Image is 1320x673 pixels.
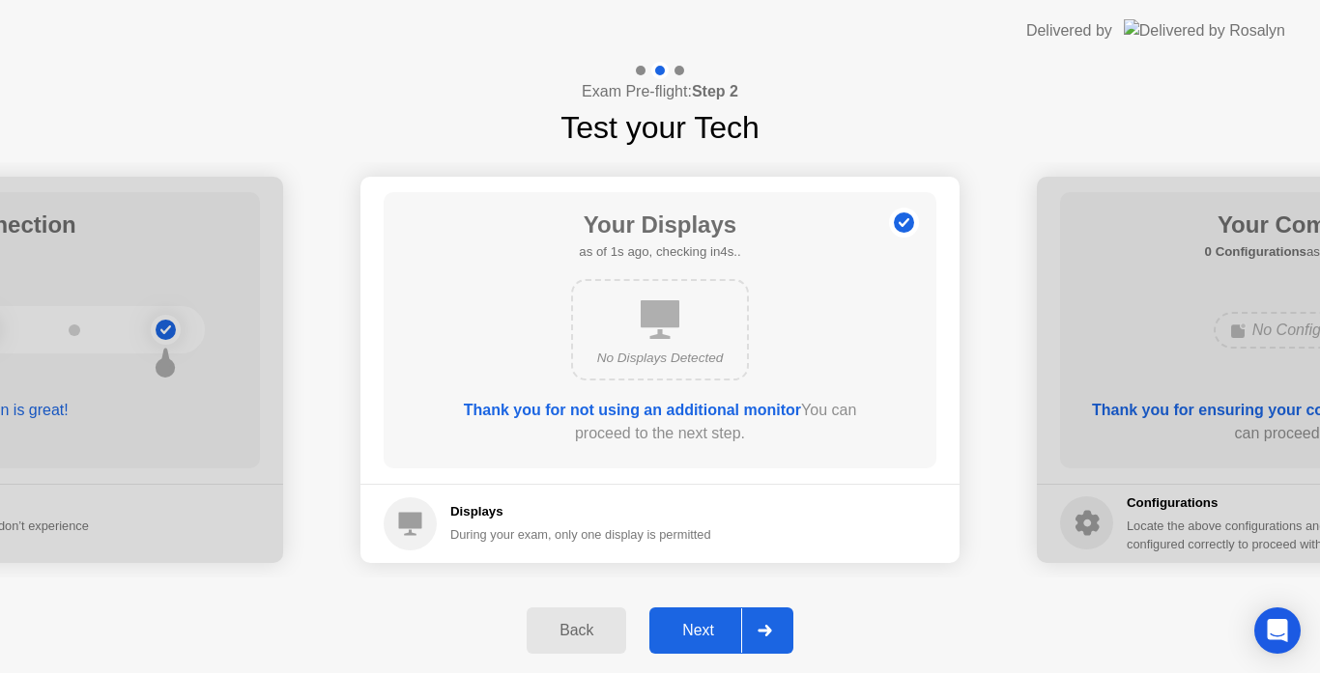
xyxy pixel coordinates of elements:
[582,80,738,103] h4: Exam Pre-flight:
[464,402,801,418] b: Thank you for not using an additional monitor
[527,607,626,654] button: Back
[450,525,711,544] div: During your exam, only one display is permitted
[560,104,760,151] h1: Test your Tech
[532,622,620,639] div: Back
[692,83,738,99] b: Step 2
[450,502,711,521] h5: Displays
[579,242,740,262] h5: as of 1s ago, checking in4s..
[1254,607,1301,654] div: Open Intercom Messenger
[588,349,732,368] div: No Displays Detected
[439,399,881,445] div: You can proceed to the next step.
[649,607,793,654] button: Next
[1124,19,1285,42] img: Delivered by Rosalyn
[655,622,741,639] div: Next
[1026,19,1112,42] div: Delivered by
[579,208,740,242] h1: Your Displays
